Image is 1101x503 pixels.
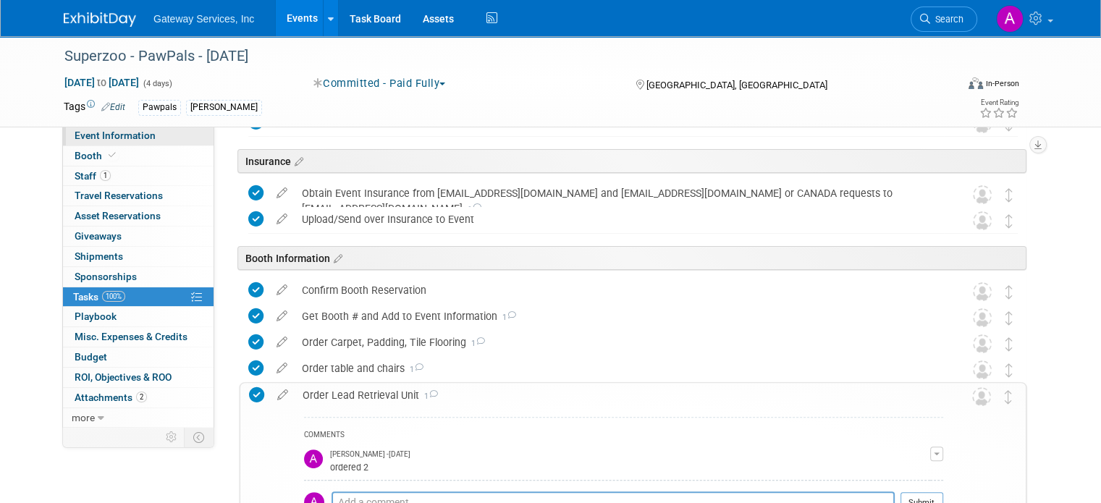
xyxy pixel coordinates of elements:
[75,331,187,342] span: Misc. Expenses & Credits
[295,356,944,381] div: Order table and chairs
[419,392,438,401] span: 1
[63,206,214,226] a: Asset Reservations
[1005,188,1013,202] i: Move task
[295,304,944,329] div: Get Booth # and Add to Event Information
[330,449,410,460] span: [PERSON_NAME] - [DATE]
[973,211,992,230] img: Unassigned
[75,150,119,161] span: Booth
[878,75,1019,97] div: Event Format
[63,327,214,347] a: Misc. Expenses & Credits
[973,282,992,301] img: Unassigned
[973,185,992,204] img: Unassigned
[291,153,303,168] a: Edit sections
[237,246,1026,270] div: Booth Information
[463,205,481,214] span: 1
[63,307,214,326] a: Playbook
[63,247,214,266] a: Shipments
[102,291,125,302] span: 100%
[308,76,452,91] button: Committed - Paid Fully
[63,287,214,307] a: Tasks100%
[295,207,944,232] div: Upload/Send over Insurance to Event
[973,308,992,327] img: Unassigned
[59,43,938,69] div: Superzoo - PawPals - [DATE]
[64,76,140,89] span: [DATE] [DATE]
[295,383,943,407] div: Order Lead Retrieval Unit
[75,170,111,182] span: Staff
[109,151,116,159] i: Booth reservation complete
[237,149,1026,173] div: Insurance
[270,389,295,402] a: edit
[1005,311,1013,325] i: Move task
[973,334,992,353] img: Unassigned
[269,336,295,349] a: edit
[75,271,137,282] span: Sponsorships
[63,166,214,186] a: Staff1
[269,213,295,226] a: edit
[64,99,125,116] td: Tags
[75,230,122,242] span: Giveaways
[63,388,214,407] a: Attachments2
[972,387,991,406] img: Unassigned
[75,210,161,221] span: Asset Reservations
[63,227,214,246] a: Giveaways
[1005,214,1013,228] i: Move task
[330,460,930,473] div: ordered 2
[996,5,1024,33] img: Alyson Evans
[304,449,323,468] img: Alyson Evans
[75,392,147,403] span: Attachments
[142,79,172,88] span: (4 days)
[646,80,827,90] span: [GEOGRAPHIC_DATA], [GEOGRAPHIC_DATA]
[138,100,181,115] div: Pawpals
[930,14,963,25] span: Search
[269,284,295,297] a: edit
[63,368,214,387] a: ROI, Objectives & ROO
[497,313,516,322] span: 1
[136,392,147,402] span: 2
[75,310,117,322] span: Playbook
[185,428,214,447] td: Toggle Event Tabs
[911,7,977,32] a: Search
[269,187,295,200] a: edit
[73,291,125,303] span: Tasks
[153,13,254,25] span: Gateway Services, Inc
[1005,363,1013,377] i: Move task
[95,77,109,88] span: to
[269,310,295,323] a: edit
[75,250,123,262] span: Shipments
[72,412,95,423] span: more
[75,190,163,201] span: Travel Reservations
[63,347,214,367] a: Budget
[269,362,295,375] a: edit
[979,99,1018,106] div: Event Rating
[75,351,107,363] span: Budget
[969,77,983,89] img: Format-Inperson.png
[304,428,943,444] div: COMMENTS
[330,250,342,265] a: Edit sections
[101,102,125,112] a: Edit
[100,170,111,181] span: 1
[985,78,1019,89] div: In-Person
[63,126,214,145] a: Event Information
[63,408,214,428] a: more
[1005,337,1013,351] i: Move task
[295,278,944,303] div: Confirm Booth Reservation
[186,100,262,115] div: [PERSON_NAME]
[75,371,172,383] span: ROI, Objectives & ROO
[63,186,214,206] a: Travel Reservations
[1005,390,1012,404] i: Move task
[405,365,423,374] span: 1
[466,339,485,348] span: 1
[295,330,944,355] div: Order Carpet, Padding, Tile Flooring
[1005,285,1013,299] i: Move task
[63,146,214,166] a: Booth
[973,360,992,379] img: Unassigned
[75,130,156,141] span: Event Information
[159,428,185,447] td: Personalize Event Tab Strip
[64,12,136,27] img: ExhibitDay
[63,267,214,287] a: Sponsorships
[295,181,944,221] div: Obtain Event Insurance from [EMAIL_ADDRESS][DOMAIN_NAME] and [EMAIL_ADDRESS][DOMAIN_NAME] or CANA...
